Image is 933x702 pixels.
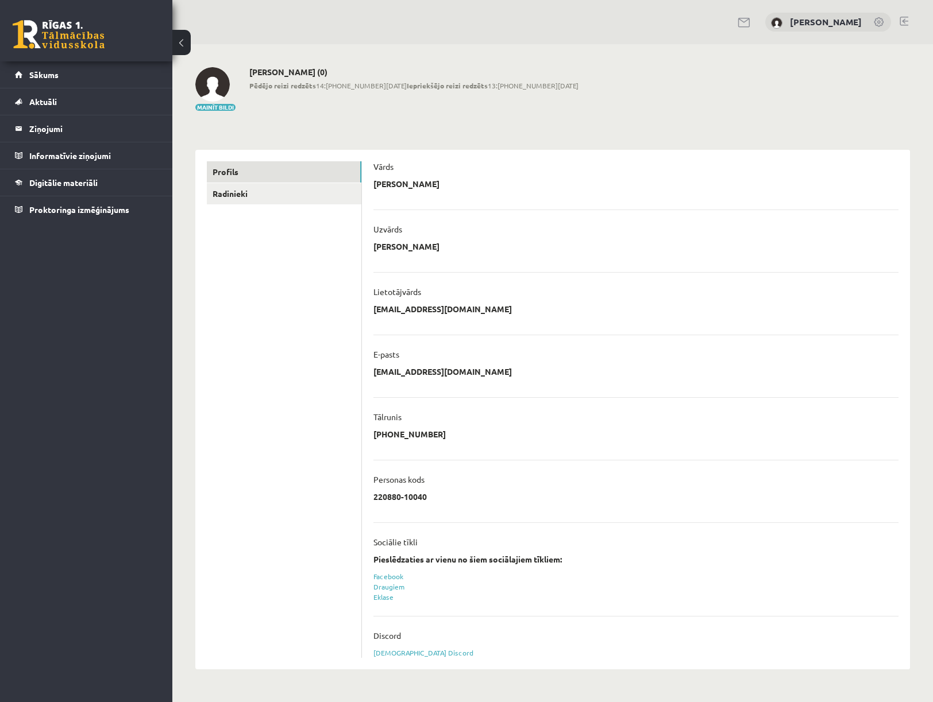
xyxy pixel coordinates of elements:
p: [PHONE_NUMBER] [373,429,446,439]
b: Pēdējo reizi redzēts [249,81,316,90]
a: Eklase [373,592,394,602]
a: Aktuāli [15,88,158,115]
p: Vārds [373,161,394,172]
p: Personas kods [373,474,425,484]
p: [PERSON_NAME] [373,179,439,189]
span: 14:[PHONE_NUMBER][DATE] 13:[PHONE_NUMBER][DATE] [249,80,579,91]
p: [PERSON_NAME] [373,241,439,251]
p: [EMAIL_ADDRESS][DOMAIN_NAME] [373,304,512,314]
button: Mainīt bildi [195,104,236,111]
p: E-pasts [373,349,399,359]
p: 220880-10040 [373,491,427,502]
a: Rīgas 1. Tālmācības vidusskola [13,20,105,49]
img: Vadims Kolmakovs [195,67,230,102]
img: Vadims Kolmakovs [771,17,782,29]
legend: Ziņojumi [29,115,158,142]
a: Sākums [15,61,158,88]
a: Informatīvie ziņojumi [15,142,158,169]
p: Lietotājvārds [373,286,421,297]
b: Iepriekšējo reizi redzēts [407,81,488,90]
strong: Pieslēdzaties ar vienu no šiem sociālajiem tīkliem: [373,554,562,564]
a: Profils [207,161,361,183]
a: Digitālie materiāli [15,169,158,196]
a: [PERSON_NAME] [790,16,862,28]
a: Draugiem [373,582,405,591]
legend: Informatīvie ziņojumi [29,142,158,169]
p: Discord [373,630,401,641]
span: Digitālie materiāli [29,177,98,188]
a: Facebook [373,572,403,581]
p: Tālrunis [373,412,402,422]
p: [EMAIL_ADDRESS][DOMAIN_NAME] [373,366,512,377]
h2: [PERSON_NAME] (0) [249,67,579,77]
a: Ziņojumi [15,115,158,142]
span: Sākums [29,69,59,80]
a: [DEMOGRAPHIC_DATA] Discord [373,648,473,657]
p: Uzvārds [373,224,402,234]
p: Sociālie tīkli [373,537,418,547]
a: Proktoringa izmēģinājums [15,196,158,223]
span: Proktoringa izmēģinājums [29,204,129,215]
span: Aktuāli [29,96,57,107]
a: Radinieki [207,183,361,204]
